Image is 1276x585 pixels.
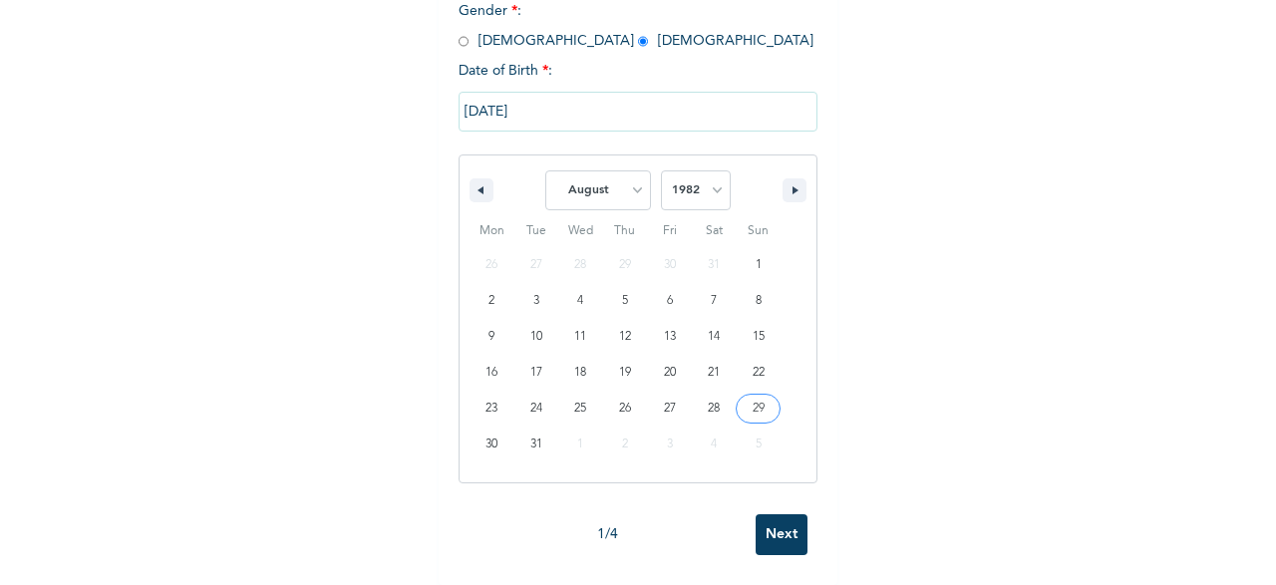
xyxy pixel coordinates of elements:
span: 19 [619,355,631,391]
span: 1 [756,247,762,283]
span: 24 [530,391,542,427]
button: 11 [558,319,603,355]
span: 31 [530,427,542,462]
span: 11 [574,319,586,355]
span: 20 [664,355,676,391]
span: Mon [470,215,514,247]
button: 26 [603,391,648,427]
span: 3 [533,283,539,319]
span: 15 [753,319,765,355]
button: 21 [692,355,737,391]
span: Tue [514,215,559,247]
button: 27 [647,391,692,427]
button: 4 [558,283,603,319]
span: 6 [667,283,673,319]
span: 29 [753,391,765,427]
span: Thu [603,215,648,247]
span: 21 [708,355,720,391]
button: 28 [692,391,737,427]
button: 9 [470,319,514,355]
button: 18 [558,355,603,391]
span: 22 [753,355,765,391]
span: Sat [692,215,737,247]
button: 17 [514,355,559,391]
button: 30 [470,427,514,462]
span: 7 [711,283,717,319]
button: 22 [736,355,781,391]
button: 10 [514,319,559,355]
button: 13 [647,319,692,355]
span: 8 [756,283,762,319]
button: 25 [558,391,603,427]
input: DD-MM-YYYY [459,92,817,132]
button: 1 [736,247,781,283]
button: 20 [647,355,692,391]
button: 5 [603,283,648,319]
button: 31 [514,427,559,462]
button: 2 [470,283,514,319]
span: 2 [488,283,494,319]
button: 19 [603,355,648,391]
span: 26 [619,391,631,427]
span: Fri [647,215,692,247]
input: Next [756,514,807,555]
span: 5 [622,283,628,319]
button: 29 [736,391,781,427]
div: 1 / 4 [459,524,756,545]
span: Sun [736,215,781,247]
span: 16 [485,355,497,391]
span: 10 [530,319,542,355]
button: 7 [692,283,737,319]
button: 15 [736,319,781,355]
span: 18 [574,355,586,391]
button: 14 [692,319,737,355]
span: 12 [619,319,631,355]
span: Gender : [DEMOGRAPHIC_DATA] [DEMOGRAPHIC_DATA] [459,4,813,48]
span: 25 [574,391,586,427]
button: 6 [647,283,692,319]
span: 30 [485,427,497,462]
span: Wed [558,215,603,247]
button: 8 [736,283,781,319]
span: 13 [664,319,676,355]
span: 28 [708,391,720,427]
span: 4 [577,283,583,319]
button: 23 [470,391,514,427]
span: 14 [708,319,720,355]
button: 3 [514,283,559,319]
span: 27 [664,391,676,427]
button: 16 [470,355,514,391]
span: Date of Birth : [459,61,552,82]
span: 9 [488,319,494,355]
button: 24 [514,391,559,427]
button: 12 [603,319,648,355]
span: 23 [485,391,497,427]
span: 17 [530,355,542,391]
